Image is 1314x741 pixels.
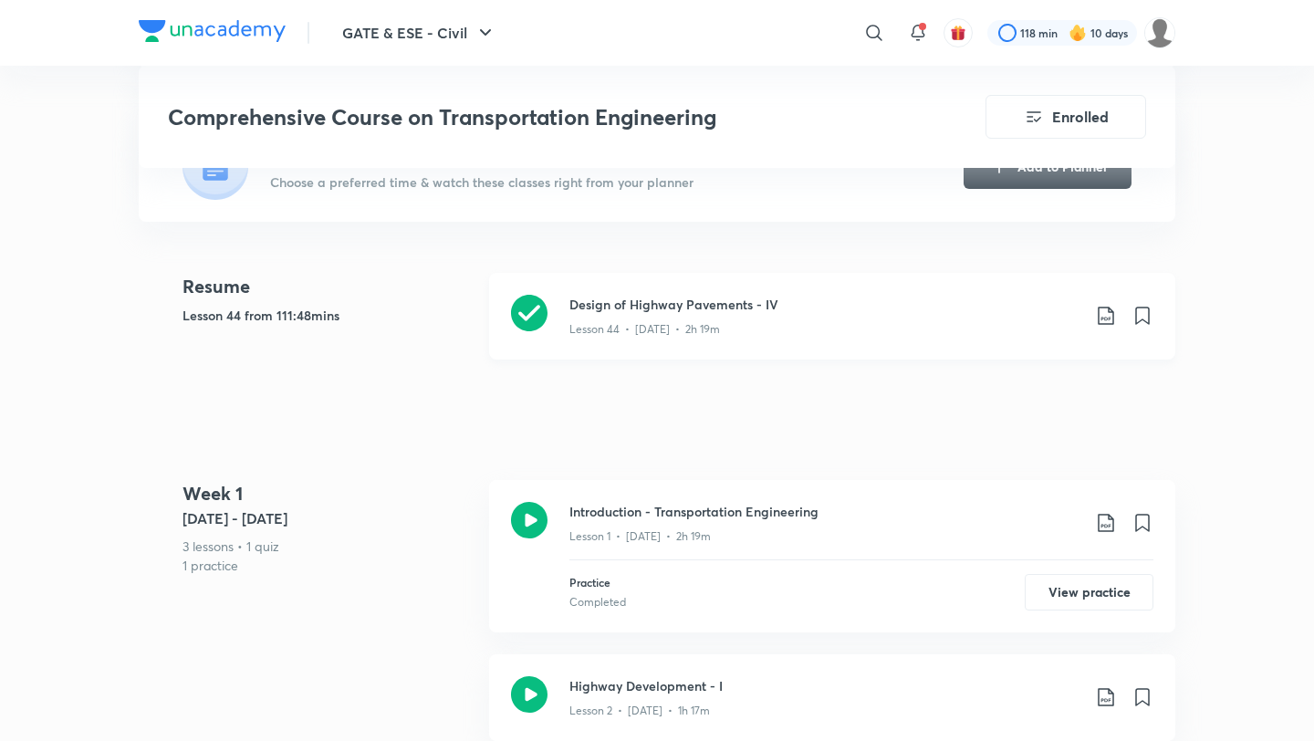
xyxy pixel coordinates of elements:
[569,703,710,719] p: Lesson 2 • [DATE] • 1h 17m
[569,502,1080,521] h3: Introduction - Transportation Engineering
[182,537,474,556] p: 3 lessons • 1 quiz
[569,676,1080,695] h3: Highway Development - I
[1025,574,1153,611] button: View practice
[139,20,286,42] img: Company Logo
[168,104,882,130] h3: Comprehensive Course on Transportation Engineering
[569,295,1080,314] h3: Design of Highway Pavements - IV
[950,25,966,41] img: avatar
[270,172,693,192] p: Choose a preferred time & watch these classes right from your planner
[569,574,626,590] p: Practice
[569,594,626,611] div: Completed
[331,15,507,51] button: GATE & ESE - Civil
[569,321,720,338] p: Lesson 44 • [DATE] • 2h 19m
[182,480,474,507] h4: Week 1
[182,273,474,300] h4: Resume
[1069,24,1087,42] img: streak
[569,528,711,545] p: Lesson 1 • [DATE] • 2h 19m
[139,20,286,47] a: Company Logo
[182,306,474,325] h5: Lesson 44 from 111:48mins
[985,95,1146,139] button: Enrolled
[489,273,1175,381] a: Design of Highway Pavements - IVLesson 44 • [DATE] • 2h 19m
[182,507,474,529] h5: [DATE] - [DATE]
[489,480,1175,654] a: Introduction - Transportation EngineeringLesson 1 • [DATE] • 2h 19mPracticeCompletedView practice
[1144,17,1175,48] img: Rahul KD
[944,18,973,47] button: avatar
[182,556,474,575] p: 1 practice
